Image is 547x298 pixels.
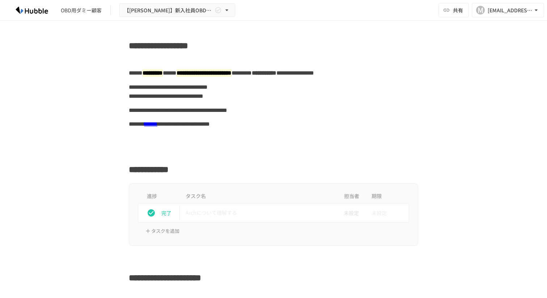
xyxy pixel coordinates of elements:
button: タスクを追加 [144,226,181,237]
th: 進捗 [138,189,180,203]
th: 期限 [366,189,409,203]
div: OBD用ダミー顧客 [61,7,102,14]
span: 未設定 [338,209,359,217]
span: 共有 [453,6,463,14]
th: 担当者 [337,189,366,203]
button: M[EMAIL_ADDRESS][PERSON_NAME][DOMAIN_NAME] [472,3,544,17]
p: 完了 [161,209,177,217]
img: HzDRNkGCf7KYO4GfwKnzITak6oVsp5RHeZBEM1dQFiQ [9,4,55,16]
div: M [476,6,485,14]
th: タスク名 [180,189,337,203]
button: 【[PERSON_NAME]】新入社員OBD用Arch [119,3,235,17]
button: 共有 [438,3,469,17]
div: [EMAIL_ADDRESS][PERSON_NAME][DOMAIN_NAME] [488,6,533,15]
p: Archについて理解する [186,208,331,217]
table: task table [138,189,409,223]
span: 未設定 [372,206,387,220]
span: 【[PERSON_NAME]】新入社員OBD用Arch [124,6,213,15]
button: status [144,206,158,220]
